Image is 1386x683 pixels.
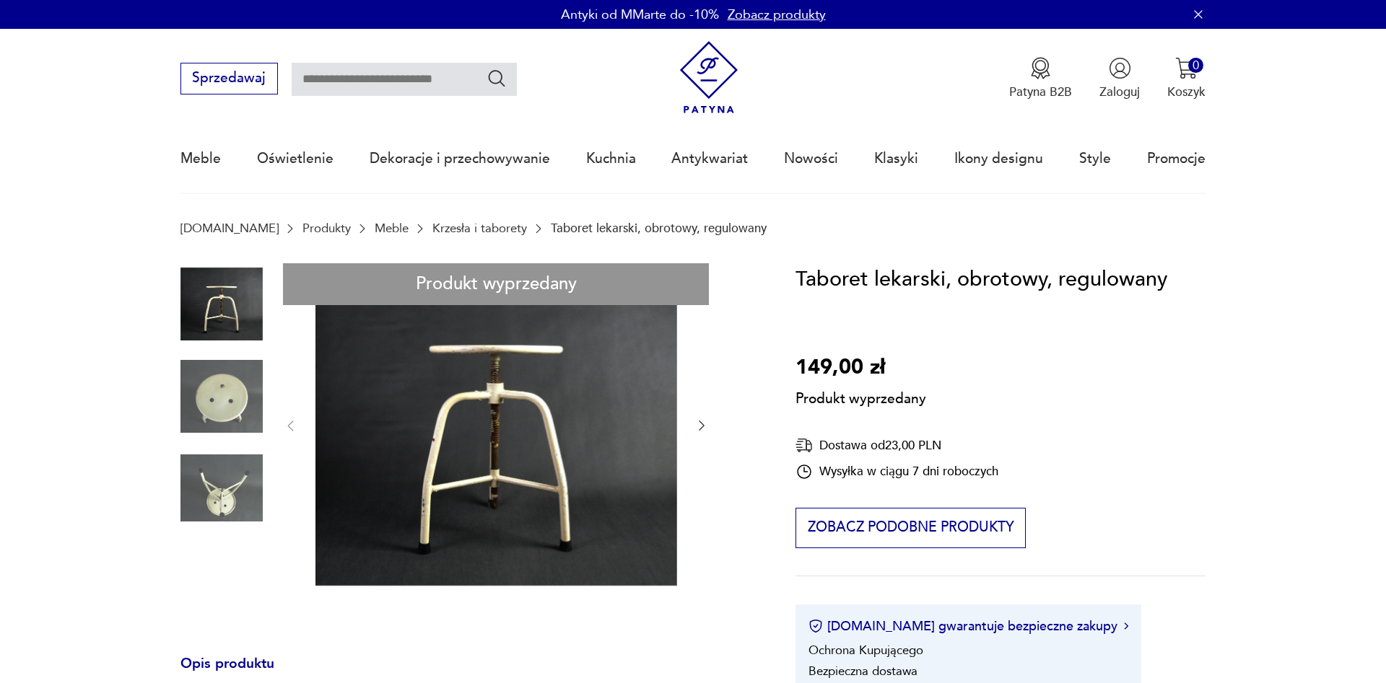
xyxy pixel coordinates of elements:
[1167,57,1206,100] button: 0Koszyk
[808,619,823,633] img: Ikona certyfikatu
[1009,57,1072,100] button: Patyna B2B
[370,125,550,192] a: Dekoracje i przechowywanie
[1147,125,1206,192] a: Promocje
[796,263,1167,296] h1: Taboret lekarski, obrotowy, regulowany
[796,436,813,454] img: Ikona dostawy
[1175,57,1198,79] img: Ikona koszyka
[671,125,748,192] a: Antykwariat
[180,125,221,192] a: Meble
[1109,57,1131,79] img: Ikonka użytkownika
[796,508,1026,548] button: Zobacz podobne produkty
[1009,57,1072,100] a: Ikona medaluPatyna B2B
[796,436,998,454] div: Dostawa od 23,00 PLN
[796,463,998,480] div: Wysyłka w ciągu 7 dni roboczych
[257,125,334,192] a: Oświetlenie
[1188,58,1203,73] div: 0
[1099,84,1140,100] p: Zaloguj
[586,125,636,192] a: Kuchnia
[375,221,409,235] a: Meble
[954,125,1043,192] a: Ikony designu
[1124,622,1128,630] img: Ikona strzałki w prawo
[784,125,838,192] a: Nowości
[673,41,746,114] img: Patyna - sklep z meblami i dekoracjami vintage
[728,6,826,24] a: Zobacz produkty
[551,221,767,235] p: Taboret lekarski, obrotowy, regulowany
[180,74,278,85] a: Sprzedawaj
[180,221,279,235] a: [DOMAIN_NAME]
[487,68,507,89] button: Szukaj
[808,642,923,658] li: Ochrona Kupującego
[808,617,1128,635] button: [DOMAIN_NAME] gwarantuje bezpieczne zakupy
[796,351,926,384] p: 149,00 zł
[432,221,527,235] a: Krzesła i taborety
[874,125,918,192] a: Klasyki
[1079,125,1111,192] a: Style
[180,63,278,94] button: Sprzedawaj
[1099,57,1140,100] button: Zaloguj
[1029,57,1052,79] img: Ikona medalu
[302,221,351,235] a: Produkty
[796,384,926,409] p: Produkt wyprzedany
[1167,84,1206,100] p: Koszyk
[1009,84,1072,100] p: Patyna B2B
[561,6,719,24] p: Antyki od MMarte do -10%
[808,663,918,679] li: Bezpieczna dostawa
